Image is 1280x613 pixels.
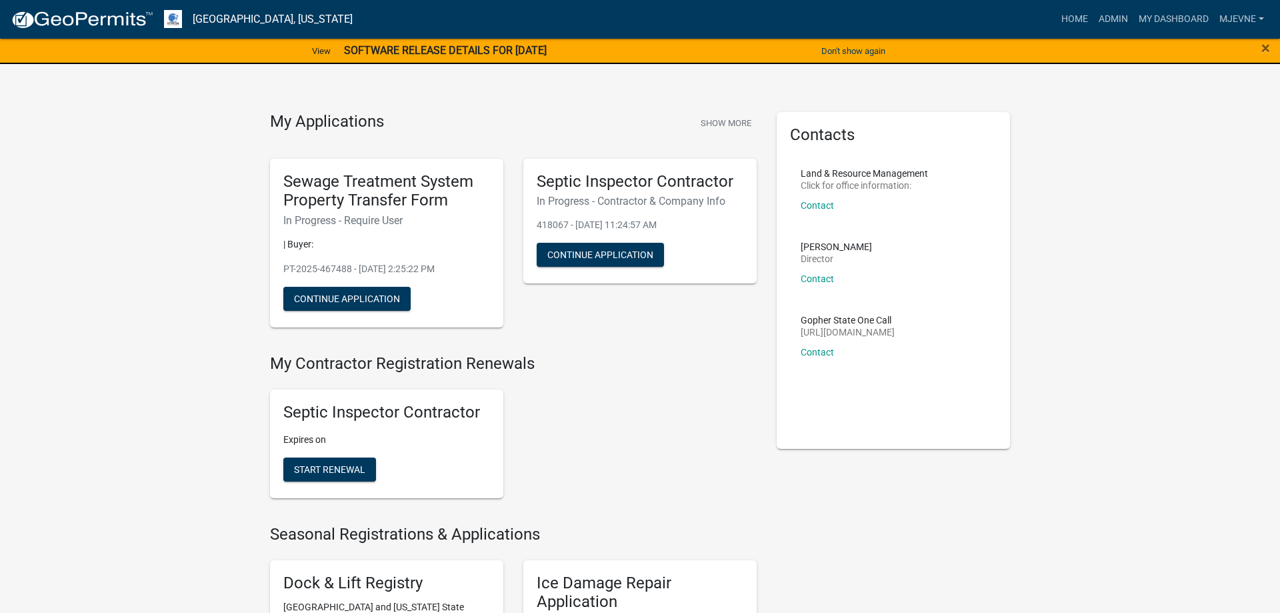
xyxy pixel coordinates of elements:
[537,195,743,207] h6: In Progress - Contractor & Company Info
[294,464,365,474] span: Start Renewal
[283,287,411,311] button: Continue Application
[695,112,757,134] button: Show More
[537,218,743,232] p: 418067 - [DATE] 11:24:57 AM
[537,172,743,191] h5: Septic Inspector Contractor
[283,433,490,447] p: Expires on
[283,574,490,593] h5: Dock & Lift Registry
[1261,39,1270,57] span: ×
[816,40,891,62] button: Don't show again
[270,112,384,132] h4: My Applications
[801,200,834,211] a: Contact
[283,458,376,482] button: Start Renewal
[283,403,490,422] h5: Septic Inspector Contractor
[801,181,928,190] p: Click for office information:
[1133,7,1214,32] a: My Dashboard
[270,354,757,374] h4: My Contractor Registration Renewals
[283,172,490,211] h5: Sewage Treatment System Property Transfer Form
[1056,7,1093,32] a: Home
[344,44,547,57] strong: SOFTWARE RELEASE DETAILS FOR [DATE]
[307,40,336,62] a: View
[801,316,895,325] p: Gopher State One Call
[1214,7,1269,32] a: MJevne
[790,125,997,145] h5: Contacts
[193,8,353,31] a: [GEOGRAPHIC_DATA], [US_STATE]
[270,525,757,544] h4: Seasonal Registrations & Applications
[283,214,490,227] h6: In Progress - Require User
[801,273,834,284] a: Contact
[1093,7,1133,32] a: Admin
[164,10,182,28] img: Otter Tail County, Minnesota
[537,574,743,612] h5: Ice Damage Repair Application
[801,328,895,337] p: [URL][DOMAIN_NAME]
[283,237,490,251] p: | Buyer:
[801,169,928,178] p: Land & Resource Management
[537,243,664,267] button: Continue Application
[801,242,872,251] p: [PERSON_NAME]
[801,254,872,263] p: Director
[270,354,757,509] wm-registration-list-section: My Contractor Registration Renewals
[283,262,490,276] p: PT-2025-467488 - [DATE] 2:25:22 PM
[801,347,834,358] a: Contact
[1261,40,1270,56] button: Close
